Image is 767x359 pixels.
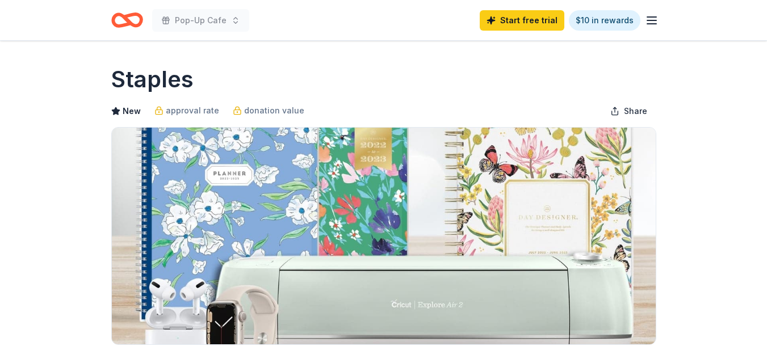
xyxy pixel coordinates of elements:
[480,10,564,31] a: Start free trial
[152,9,249,32] button: Pop-Up Cafe
[112,128,656,344] img: Image for Staples
[154,104,219,117] a: approval rate
[111,64,194,95] h1: Staples
[233,104,304,117] a: donation value
[175,14,227,27] span: Pop-Up Cafe
[123,104,141,118] span: New
[601,100,656,123] button: Share
[166,104,219,117] span: approval rate
[111,7,143,33] a: Home
[244,104,304,117] span: donation value
[569,10,640,31] a: $10 in rewards
[624,104,647,118] span: Share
